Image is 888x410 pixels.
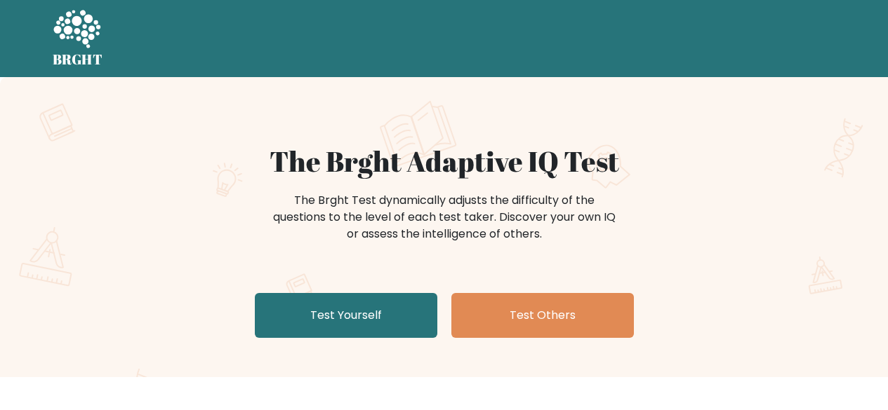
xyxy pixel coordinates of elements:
h1: The Brght Adaptive IQ Test [102,144,787,178]
h5: BRGHT [53,51,103,68]
a: BRGHT [53,6,103,71]
div: The Brght Test dynamically adjusts the difficulty of the questions to the level of each test take... [269,192,620,242]
a: Test Others [451,293,634,338]
a: Test Yourself [255,293,437,338]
